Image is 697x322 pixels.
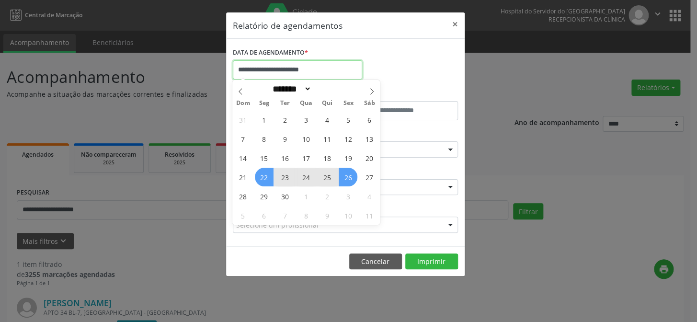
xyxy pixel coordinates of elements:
span: Setembro 2, 2025 [276,110,295,129]
button: Imprimir [405,253,458,270]
span: Setembro 8, 2025 [255,129,274,148]
span: Setembro 5, 2025 [339,110,357,129]
span: Outubro 5, 2025 [234,206,252,225]
span: Setembro 9, 2025 [276,129,295,148]
span: Setembro 16, 2025 [276,149,295,167]
span: Outubro 3, 2025 [339,187,357,206]
span: Outubro 10, 2025 [339,206,357,225]
span: Setembro 3, 2025 [297,110,316,129]
span: Setembro 4, 2025 [318,110,337,129]
span: Setembro 28, 2025 [234,187,252,206]
span: Setembro 22, 2025 [255,168,274,186]
span: Setembro 27, 2025 [360,168,378,186]
select: Month [269,84,311,94]
span: Setembro 18, 2025 [318,149,337,167]
span: Setembro 13, 2025 [360,129,378,148]
span: Setembro 15, 2025 [255,149,274,167]
span: Outubro 11, 2025 [360,206,378,225]
h5: Relatório de agendamentos [233,19,343,32]
span: Setembro 1, 2025 [255,110,274,129]
span: Outubro 7, 2025 [276,206,295,225]
span: Outubro 9, 2025 [318,206,337,225]
span: Qui [317,100,338,106]
span: Outubro 1, 2025 [297,187,316,206]
span: Qua [296,100,317,106]
span: Setembro 17, 2025 [297,149,316,167]
span: Seg [253,100,274,106]
span: Setembro 24, 2025 [297,168,316,186]
span: Sáb [359,100,380,106]
span: Outubro 6, 2025 [255,206,274,225]
span: Setembro 26, 2025 [339,168,357,186]
span: Setembro 6, 2025 [360,110,378,129]
span: Setembro 19, 2025 [339,149,357,167]
input: Year [311,84,343,94]
span: Ter [274,100,296,106]
span: Setembro 12, 2025 [339,129,357,148]
label: DATA DE AGENDAMENTO [233,46,308,60]
span: Selecione um profissional [236,220,319,230]
span: Setembro 30, 2025 [276,187,295,206]
span: Outubro 4, 2025 [360,187,378,206]
span: Setembro 23, 2025 [276,168,295,186]
span: Dom [232,100,253,106]
span: Setembro 11, 2025 [318,129,337,148]
span: Setembro 25, 2025 [318,168,337,186]
span: Setembro 20, 2025 [360,149,378,167]
span: Agosto 31, 2025 [234,110,252,129]
span: Outubro 8, 2025 [297,206,316,225]
span: Setembro 29, 2025 [255,187,274,206]
span: Setembro 21, 2025 [234,168,252,186]
span: Sex [338,100,359,106]
span: Setembro 10, 2025 [297,129,316,148]
span: Setembro 7, 2025 [234,129,252,148]
span: Setembro 14, 2025 [234,149,252,167]
button: Close [446,12,465,36]
span: Outubro 2, 2025 [318,187,337,206]
button: Cancelar [349,253,402,270]
label: ATÉ [348,86,458,101]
